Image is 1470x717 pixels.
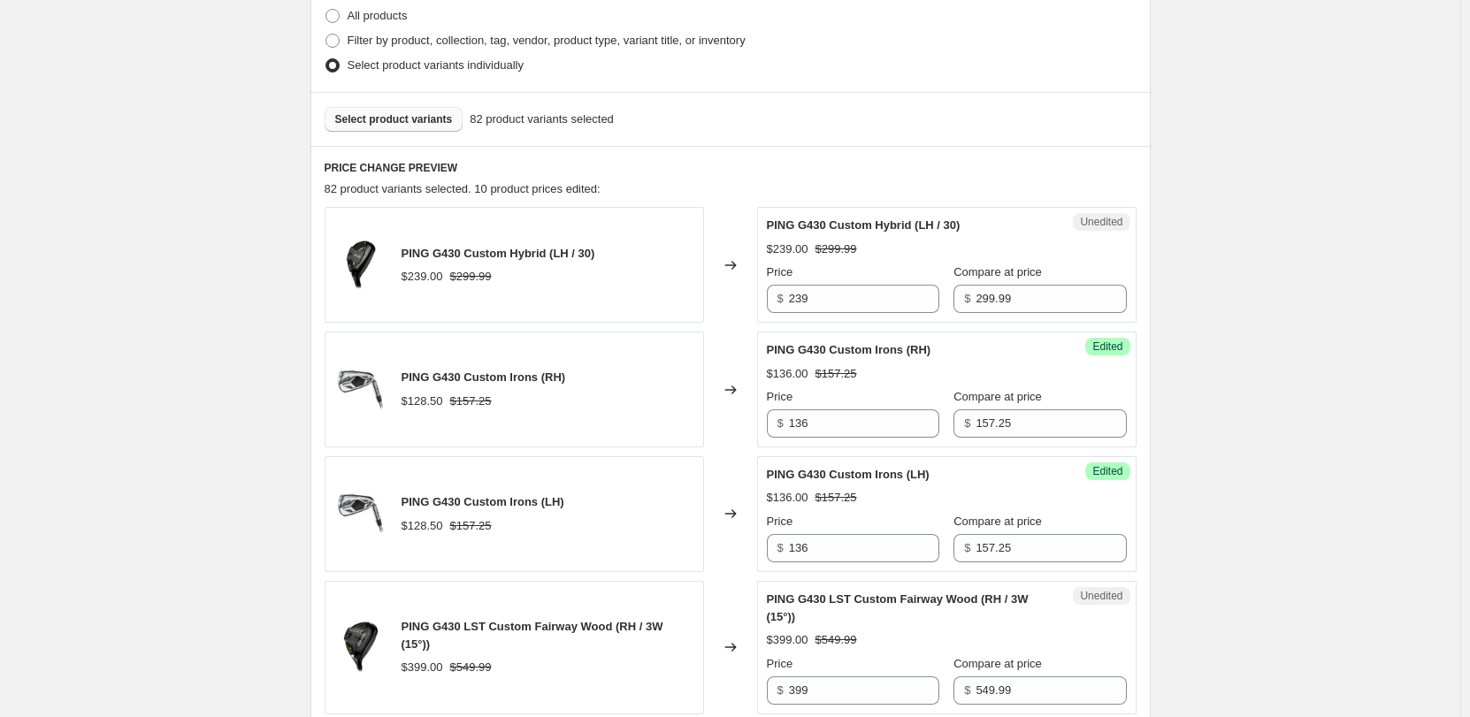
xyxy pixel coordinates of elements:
span: $ [777,416,784,430]
span: 82 product variants selected [470,111,614,128]
strike: $299.99 [450,268,492,286]
span: Compare at price [953,657,1042,670]
span: PING G430 Custom Hybrid (LH / 30) [402,247,595,260]
button: Select product variants [325,107,463,132]
span: PING G430 Custom Irons (LH) [402,495,564,508]
span: Select product variants individually [348,58,524,72]
span: $ [964,683,970,697]
span: Price [767,265,793,278]
div: $136.00 [767,365,808,383]
strike: $157.25 [815,365,857,383]
span: Price [767,390,793,403]
span: $ [777,541,784,554]
span: $ [777,292,784,305]
span: Filter by product, collection, tag, vendor, product type, variant title, or inventory [348,34,746,47]
img: g430_iron_cavity_708x708_75331936-6a23-4b8e-8c2d-e41971cd78ba_80x.jpg [334,487,387,540]
strike: $299.99 [815,240,857,258]
div: $399.00 [402,659,443,676]
span: PING G430 Custom Irons (RH) [767,343,931,356]
span: Unedited [1080,215,1122,229]
span: Edited [1092,464,1122,478]
span: Price [767,515,793,528]
div: $128.50 [402,517,443,535]
span: PING G430 LST Custom Fairway Wood (RH / 3W (15°)) [402,620,663,651]
span: $ [964,541,970,554]
span: Select product variants [335,112,453,126]
span: PING G430 LST Custom Fairway Wood (RH / 3W (15°)) [767,592,1029,623]
span: $ [964,416,970,430]
div: $239.00 [767,240,808,258]
img: g430_fairway-lst_sole_708x708_c63545ee-69b3-4160-9f88-9b985cee8894_80x.jpg [334,621,387,674]
strike: $157.25 [450,393,492,410]
div: $399.00 [767,631,808,649]
span: PING G430 Custom Hybrid (LH / 30) [767,218,961,232]
span: PING G430 Custom Irons (LH) [767,468,930,481]
span: Price [767,657,793,670]
strike: $157.25 [450,517,492,535]
div: $239.00 [402,268,443,286]
span: PING G430 Custom Irons (RH) [402,370,566,384]
img: g430_hybrid-4_sole_708x708_e88e6abf-af4c-4ea8-b14a-a1927d7f5f35_80x.jpg [334,239,387,292]
span: All products [348,9,408,22]
div: $128.50 [402,393,443,410]
span: $ [777,683,784,697]
img: g430_iron_cavity_708x708_75331936-6a23-4b8e-8c2d-e41971cd78ba_80x.jpg [334,363,387,416]
span: Compare at price [953,390,1042,403]
strike: $549.99 [450,659,492,676]
span: Edited [1092,339,1122,354]
strike: $549.99 [815,631,857,649]
span: Compare at price [953,265,1042,278]
span: Unedited [1080,589,1122,603]
span: $ [964,292,970,305]
strike: $157.25 [815,489,857,507]
span: 82 product variants selected. 10 product prices edited: [325,182,601,195]
span: Compare at price [953,515,1042,528]
div: $136.00 [767,489,808,507]
h6: PRICE CHANGE PREVIEW [325,161,1137,175]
